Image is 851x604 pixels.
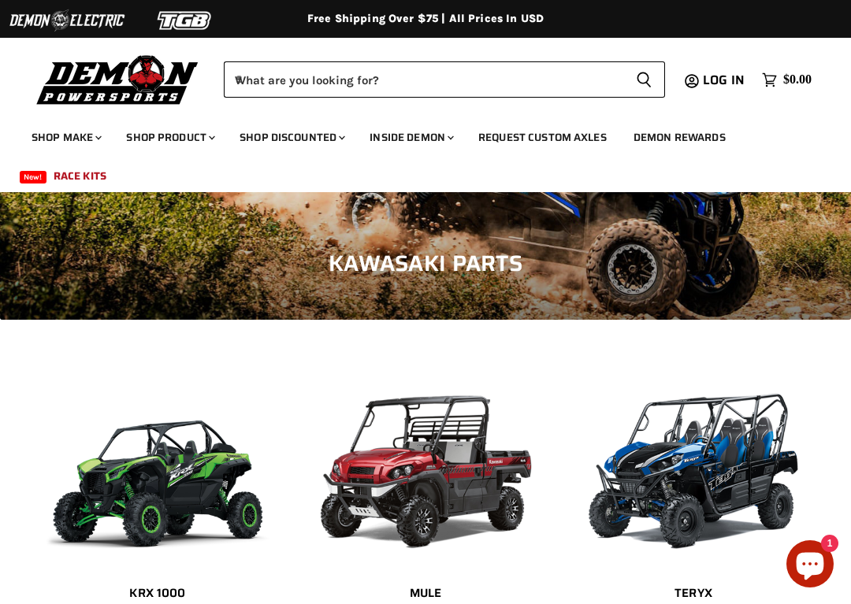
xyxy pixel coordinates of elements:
img: MULE [307,367,544,564]
img: Demon Powersports [32,51,204,107]
input: When autocomplete results are available use up and down arrows to review and enter to select [224,61,623,98]
form: Product [224,61,665,98]
h2: KRX 1000 [39,585,276,602]
a: Inside Demon [358,121,463,154]
a: Request Custom Axles [466,121,619,154]
a: Shop Product [114,121,225,154]
a: Shop Make [20,121,111,154]
img: TGB Logo 2 [126,6,244,35]
img: KRX 1000 [39,367,276,564]
button: Search [623,61,665,98]
span: Log in [703,70,745,90]
img: Demon Electric Logo 2 [8,6,126,35]
img: TERYX [575,367,812,564]
inbox-online-store-chat: Shopify online store chat [782,540,838,591]
a: Log in [696,73,754,87]
a: Shop Discounted [228,121,355,154]
a: Race Kits [42,160,118,192]
span: $0.00 [783,72,812,87]
h1: Kawasaki Parts [24,250,827,277]
a: $0.00 [754,69,819,91]
a: Demon Rewards [622,121,738,154]
span: New! [20,171,46,183]
h2: TERYX [575,585,812,602]
ul: Main menu [20,115,808,192]
h2: MULE [307,585,544,602]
